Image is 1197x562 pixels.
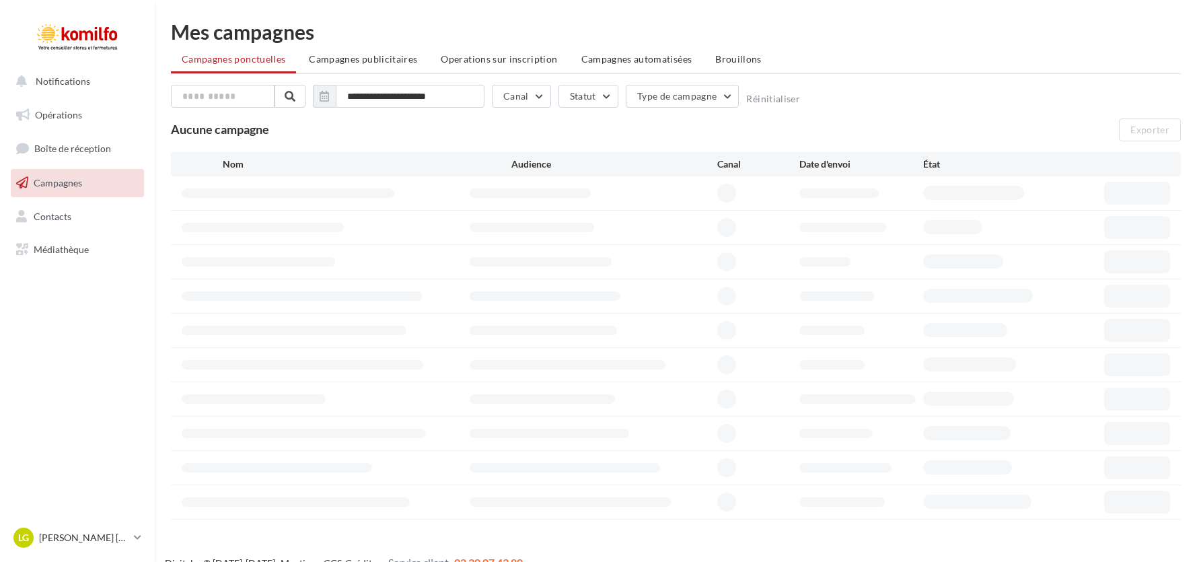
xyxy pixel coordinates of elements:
[34,177,82,188] span: Campagnes
[558,85,618,108] button: Statut
[309,53,417,65] span: Campagnes publicitaires
[35,109,82,120] span: Opérations
[923,157,1047,171] div: État
[36,75,90,87] span: Notifications
[717,157,799,171] div: Canal
[171,122,269,137] span: Aucune campagne
[799,157,923,171] div: Date d'envoi
[8,169,147,197] a: Campagnes
[223,157,511,171] div: Nom
[8,67,141,96] button: Notifications
[8,203,147,231] a: Contacts
[8,236,147,264] a: Médiathèque
[746,94,800,104] button: Réinitialiser
[511,157,717,171] div: Audience
[1119,118,1181,141] button: Exporter
[171,22,1181,42] div: Mes campagnes
[492,85,551,108] button: Canal
[441,53,557,65] span: Operations sur inscription
[8,101,147,129] a: Opérations
[34,244,89,255] span: Médiathèque
[34,210,71,221] span: Contacts
[34,143,111,154] span: Boîte de réception
[715,53,762,65] span: Brouillons
[18,531,29,545] span: LG
[581,53,692,65] span: Campagnes automatisées
[8,134,147,163] a: Boîte de réception
[39,531,129,545] p: [PERSON_NAME] [PERSON_NAME]
[626,85,739,108] button: Type de campagne
[11,525,144,551] a: LG [PERSON_NAME] [PERSON_NAME]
